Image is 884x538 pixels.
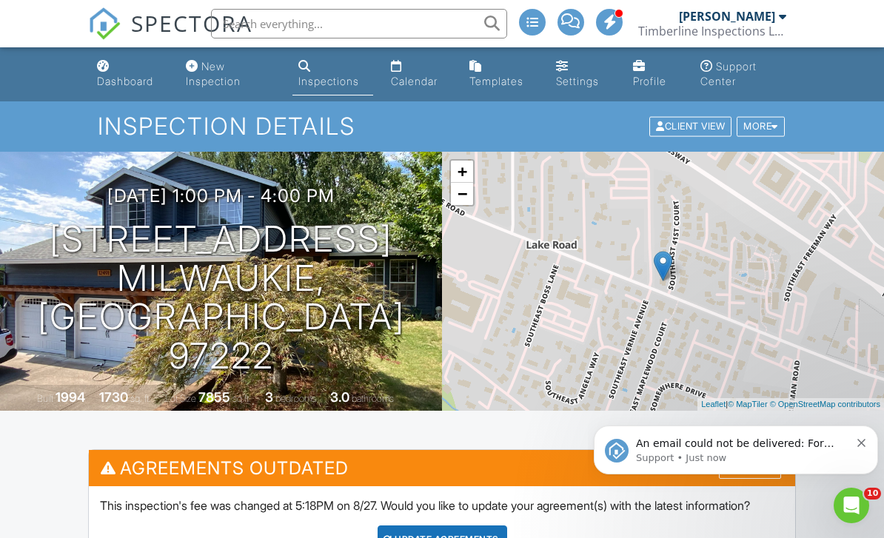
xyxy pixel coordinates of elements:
[88,20,252,51] a: SPECTORA
[700,60,757,87] div: Support Center
[627,53,683,95] a: Profile
[292,53,373,95] a: Inspections
[98,113,786,139] h1: Inspection Details
[24,220,418,376] h1: [STREET_ADDRESS] Milwaukie, [GEOGRAPHIC_DATA] 97222
[694,53,792,95] a: Support Center
[89,450,794,486] h3: Agreements Outdated
[451,161,473,183] a: Zoom in
[649,117,731,137] div: Client View
[56,389,85,405] div: 1994
[385,53,452,95] a: Calendar
[834,488,869,523] iframe: Intercom live chat
[588,394,884,498] iframe: Intercom notifications message
[737,117,785,137] div: More
[463,53,538,95] a: Templates
[97,75,153,87] div: Dashboard
[37,393,53,404] span: Built
[469,75,523,87] div: Templates
[391,75,438,87] div: Calendar
[211,9,507,38] input: Search everything...
[91,53,168,95] a: Dashboard
[130,393,151,404] span: sq. ft.
[186,60,241,87] div: New Inspection
[451,183,473,205] a: Zoom out
[330,389,349,405] div: 3.0
[550,53,615,95] a: Settings
[352,393,394,404] span: bathrooms
[107,186,335,206] h3: [DATE] 1:00 pm - 4:00 pm
[198,389,230,405] div: 7855
[275,393,316,404] span: bedrooms
[131,7,252,38] span: SPECTORA
[99,389,128,405] div: 1730
[648,120,735,131] a: Client View
[180,53,280,95] a: New Inspection
[864,488,881,500] span: 10
[638,24,786,38] div: Timberline Inspections LLC
[265,389,273,405] div: 3
[232,393,251,404] span: sq.ft.
[679,9,775,24] div: [PERSON_NAME]
[88,7,121,40] img: The Best Home Inspection Software - Spectora
[165,393,196,404] span: Lot Size
[556,75,599,87] div: Settings
[298,75,359,87] div: Inspections
[633,75,666,87] div: Profile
